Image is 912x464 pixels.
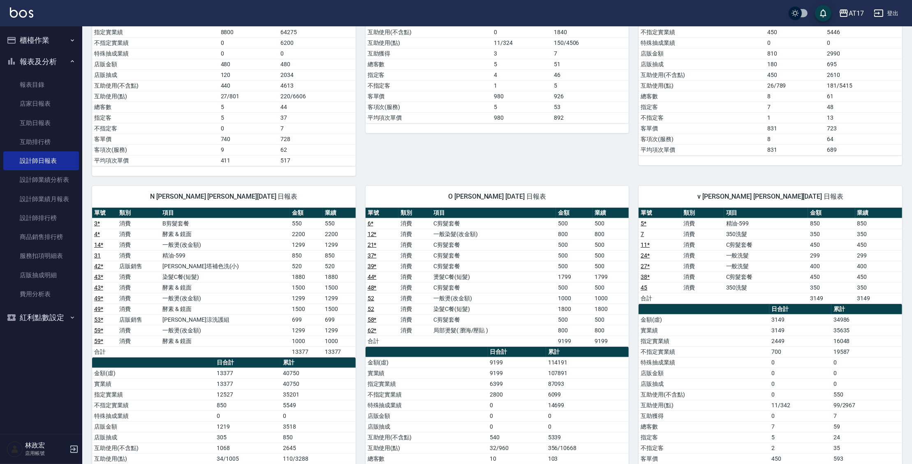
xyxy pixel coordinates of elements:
td: 不指定實業績 [639,346,769,357]
td: 互助使用(點) [639,80,765,91]
td: 消費 [681,282,724,293]
td: 64 [825,134,902,144]
td: 400 [808,261,855,271]
td: 500 [593,282,629,293]
td: 500 [556,239,592,250]
td: 26/789 [765,80,825,91]
td: 金額(虛) [639,314,769,325]
td: 染髮C餐(短髮) [160,271,290,282]
td: 1500 [323,282,356,293]
td: 64275 [278,27,355,37]
td: 3149 [855,293,902,304]
td: 1000 [323,336,356,346]
td: 350洗髮 [724,229,808,239]
a: 設計師業績月報表 [3,190,79,209]
td: 2200 [323,229,356,239]
td: 480 [278,59,355,70]
td: 1500 [290,304,323,314]
td: 2990 [825,48,902,59]
a: 店販抽成明細 [3,266,79,285]
td: 7 [765,102,825,112]
td: 特殊抽成業績 [92,48,219,59]
th: 單號 [366,208,398,218]
td: 消費 [398,271,431,282]
td: 一般染髮(改金額) [431,229,556,239]
td: 平均項次單價 [92,155,219,166]
td: 染髮C餐(短髮) [431,304,556,314]
td: 0 [492,27,552,37]
td: 7 [552,48,629,59]
td: 480 [219,59,279,70]
td: 700 [769,346,831,357]
td: 酵素 & 鏡面 [160,229,290,239]
td: 1840 [552,27,629,37]
td: 不指定客 [366,80,492,91]
td: 互助使用(不含點) [366,27,492,37]
a: 設計師排行榜 [3,209,79,227]
th: 業績 [323,208,356,218]
td: 699 [323,314,356,325]
a: 45 [641,284,647,291]
th: 金額 [290,208,323,218]
td: 61 [825,91,902,102]
td: 500 [593,218,629,229]
table: a dense table [639,208,902,304]
td: 8800 [219,27,279,37]
td: 4 [492,70,552,80]
td: 店販金額 [639,48,765,59]
td: 店販抽成 [639,59,765,70]
td: 800 [593,325,629,336]
td: C剪髮套餐 [724,271,808,282]
th: 業績 [855,208,902,218]
td: 不指定客 [92,123,219,134]
td: 1299 [290,239,323,250]
th: 單號 [639,208,681,218]
td: 810 [765,48,825,59]
td: 一般燙(改金額) [160,239,290,250]
td: 350洗髮 [724,282,808,293]
td: 客項次(服務) [366,102,492,112]
td: 19587 [831,346,902,357]
th: 類別 [117,208,161,218]
td: 850 [855,218,902,229]
td: 550 [290,218,323,229]
td: 1799 [593,271,629,282]
td: 2034 [278,70,355,80]
td: 831 [765,123,825,134]
td: 總客數 [366,59,492,70]
td: 合計 [366,336,398,346]
td: 13 [825,112,902,123]
td: 1799 [556,271,592,282]
td: 消費 [681,229,724,239]
td: 5 [219,102,279,112]
td: 燙髮C餐(短髮) [431,271,556,282]
td: 客單價 [366,91,492,102]
a: 52 [368,295,374,302]
td: 35635 [831,325,902,336]
td: 181/5415 [825,80,902,91]
td: 總客數 [639,91,765,102]
td: 800 [556,325,592,336]
td: 互助獲得 [366,48,492,59]
a: 商品銷售排行榜 [3,227,79,246]
td: 消費 [117,229,161,239]
td: 消費 [117,218,161,229]
td: 520 [290,261,323,271]
td: 500 [556,261,592,271]
td: 精油-599 [724,218,808,229]
td: C剪髮套餐 [431,314,556,325]
table: a dense table [366,208,629,347]
td: 0 [825,37,902,48]
td: 客項次(服務) [639,134,765,144]
td: 6200 [278,37,355,48]
td: 450 [855,239,902,250]
td: 消費 [398,304,431,314]
td: 1800 [556,304,592,314]
td: 37 [278,112,355,123]
td: 實業績 [639,325,769,336]
td: 消費 [117,304,161,314]
td: 3149 [769,325,831,336]
td: 消費 [117,271,161,282]
td: 消費 [117,250,161,261]
img: Person [7,441,23,457]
